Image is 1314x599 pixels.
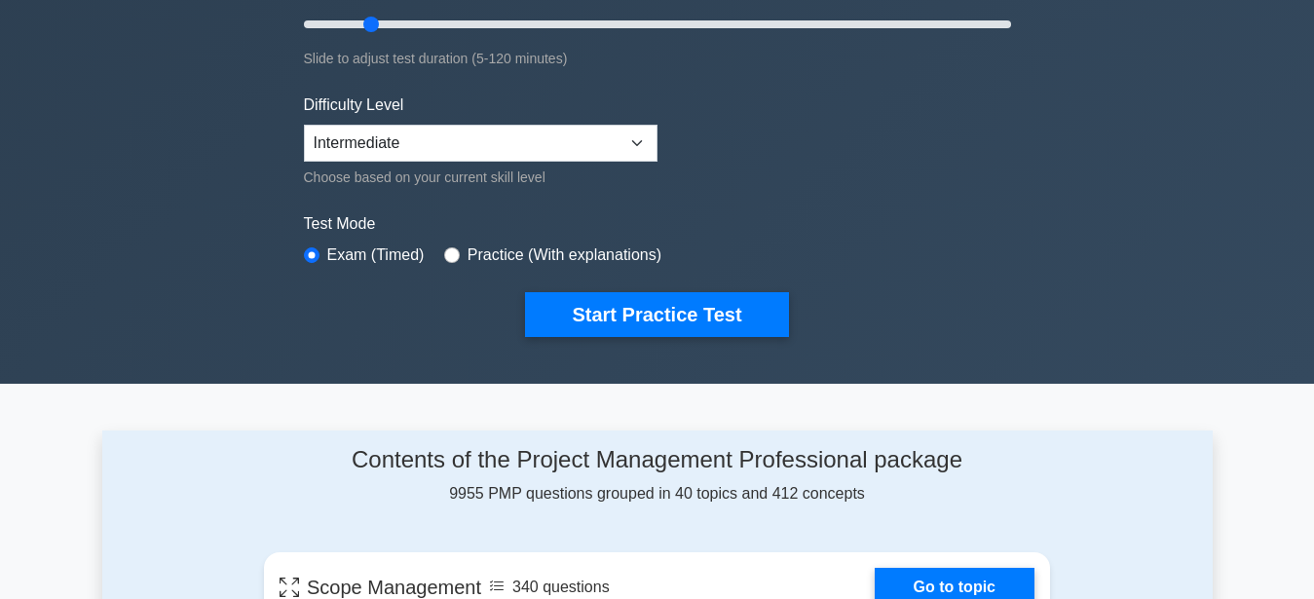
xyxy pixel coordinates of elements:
button: Start Practice Test [525,292,788,337]
label: Practice (With explanations) [468,243,661,267]
label: Test Mode [304,212,1011,236]
div: 9955 PMP questions grouped in 40 topics and 412 concepts [264,446,1050,505]
h4: Contents of the Project Management Professional package [264,446,1050,474]
label: Exam (Timed) [327,243,425,267]
div: Slide to adjust test duration (5-120 minutes) [304,47,1011,70]
div: Choose based on your current skill level [304,166,657,189]
label: Difficulty Level [304,94,404,117]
